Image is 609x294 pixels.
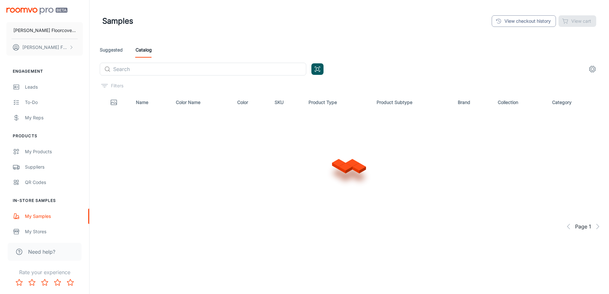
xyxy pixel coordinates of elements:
[171,93,232,111] th: Color Name
[586,63,599,75] button: settings
[64,276,77,289] button: Rate 5 star
[6,39,83,56] button: [PERSON_NAME] Floorcovering
[110,99,118,106] svg: Thumbnail
[25,163,83,171] div: Suppliers
[232,93,269,111] th: Color
[22,44,67,51] p: [PERSON_NAME] Floorcovering
[493,93,547,111] th: Collection
[28,248,55,256] span: Need help?
[38,276,51,289] button: Rate 3 star
[25,114,83,121] div: My Reps
[25,228,83,235] div: My Stores
[311,63,324,75] button: Open QR code scanner
[25,148,83,155] div: My Products
[303,93,371,111] th: Product Type
[113,63,306,75] input: Search
[131,93,171,111] th: Name
[25,179,83,186] div: QR Codes
[100,42,123,58] a: Suggested
[25,99,83,106] div: To-do
[269,93,303,111] th: SKU
[575,223,591,230] span: Page 1
[13,27,76,34] p: [PERSON_NAME] Floorcovering
[13,276,26,289] button: Rate 1 star
[6,22,83,39] button: [PERSON_NAME] Floorcovering
[25,83,83,91] div: Leads
[371,93,453,111] th: Product Subtype
[492,15,556,27] a: View checkout history
[5,268,84,276] p: Rate your experience
[102,15,133,27] h1: Samples
[25,213,83,220] div: My Samples
[51,276,64,289] button: Rate 4 star
[453,93,493,111] th: Brand
[26,276,38,289] button: Rate 2 star
[547,93,604,111] th: Category
[6,8,67,14] img: Roomvo PRO Beta
[136,42,152,58] a: Catalog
